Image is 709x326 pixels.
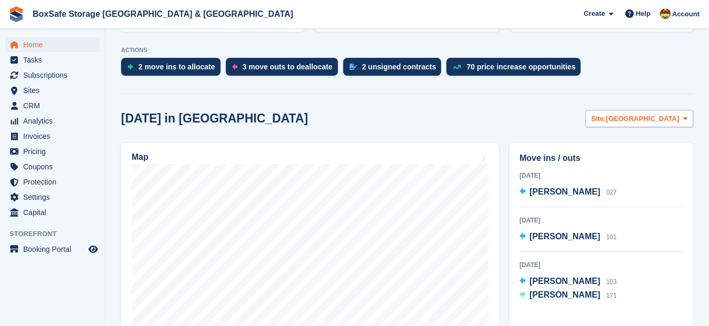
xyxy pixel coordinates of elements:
[5,159,99,174] a: menu
[132,152,148,162] h2: Map
[23,68,86,83] span: Subscriptions
[23,144,86,159] span: Pricing
[530,290,600,299] span: [PERSON_NAME]
[606,278,617,286] span: 103
[591,114,606,124] span: Site:
[520,216,683,225] div: [DATE]
[121,111,308,126] h2: [DATE] in [GEOGRAPHIC_DATA]
[362,63,436,71] div: 2 unsigned contracts
[606,189,617,196] span: 027
[87,243,99,256] a: Preview store
[5,37,99,52] a: menu
[5,83,99,98] a: menu
[520,289,617,302] a: [PERSON_NAME] 171
[138,63,215,71] div: 2 move ins to allocate
[446,58,586,81] a: 70 price increase opportunities
[520,275,617,289] a: [PERSON_NAME] 103
[520,260,683,270] div: [DATE]
[23,98,86,113] span: CRM
[23,175,86,189] span: Protection
[520,171,683,180] div: [DATE]
[343,58,447,81] a: 2 unsigned contracts
[243,63,333,71] div: 3 move outs to deallocate
[606,114,679,124] span: [GEOGRAPHIC_DATA]
[530,187,600,196] span: [PERSON_NAME]
[530,277,600,286] span: [PERSON_NAME]
[672,9,700,19] span: Account
[606,292,617,299] span: 171
[349,64,357,70] img: contract_signature_icon-13c848040528278c33f63329250d36e43548de30e8caae1d1a13099fd9432cc5.svg
[28,5,297,23] a: BoxSafe Storage [GEOGRAPHIC_DATA] & [GEOGRAPHIC_DATA]
[23,205,86,220] span: Capital
[5,144,99,159] a: menu
[660,8,671,19] img: Kim
[9,229,105,239] span: Storefront
[636,8,651,19] span: Help
[23,37,86,52] span: Home
[520,186,617,199] a: [PERSON_NAME] 027
[5,242,99,257] a: menu
[606,233,617,241] span: 101
[23,129,86,144] span: Invoices
[121,58,226,81] a: 2 move ins to allocate
[23,190,86,205] span: Settings
[23,114,86,128] span: Analytics
[23,242,86,257] span: Booking Portal
[5,190,99,205] a: menu
[520,152,683,165] h2: Move ins / outs
[585,110,693,127] button: Site: [GEOGRAPHIC_DATA]
[5,114,99,128] a: menu
[466,63,575,71] div: 70 price increase opportunities
[5,205,99,220] a: menu
[5,68,99,83] a: menu
[23,159,86,174] span: Coupons
[8,6,24,22] img: stora-icon-8386f47178a22dfd0bd8f6a31ec36ba5ce8667c1dd55bd0f319d3a0aa187defe.svg
[121,47,693,54] p: ACTIONS
[23,53,86,67] span: Tasks
[232,64,237,70] img: move_outs_to_deallocate_icon-f764333ba52eb49d3ac5e1228854f67142a1ed5810a6f6cc68b1a99e826820c5.svg
[5,53,99,67] a: menu
[584,8,605,19] span: Create
[5,175,99,189] a: menu
[226,58,343,81] a: 3 move outs to deallocate
[5,129,99,144] a: menu
[127,64,133,70] img: move_ins_to_allocate_icon-fdf77a2bb77ea45bf5b3d319d69a93e2d87916cf1d5bf7949dd705db3b84f3ca.svg
[5,98,99,113] a: menu
[520,230,617,244] a: [PERSON_NAME] 101
[453,65,461,69] img: price_increase_opportunities-93ffe204e8149a01c8c9dc8f82e8f89637d9d84a8eef4429ea346261dce0b2c0.svg
[530,232,600,241] span: [PERSON_NAME]
[23,83,86,98] span: Sites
